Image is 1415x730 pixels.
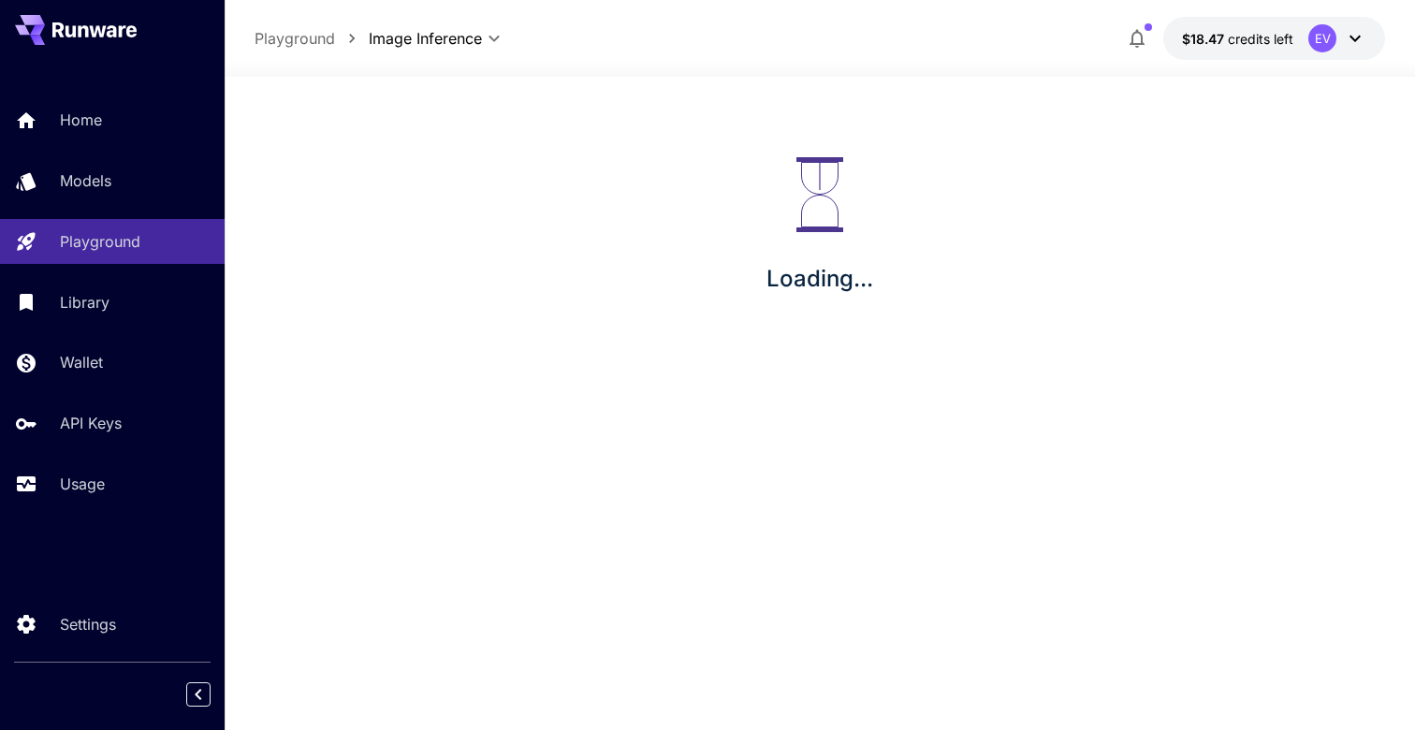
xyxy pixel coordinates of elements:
[369,27,482,50] span: Image Inference
[255,27,369,50] nav: breadcrumb
[255,27,335,50] a: Playground
[200,678,225,711] div: Collapse sidebar
[60,109,102,131] p: Home
[60,169,111,192] p: Models
[60,412,122,434] p: API Keys
[1163,17,1385,60] button: $18.47011EV
[1182,29,1293,49] div: $18.47011
[1182,31,1228,47] span: $18.47
[60,351,103,373] p: Wallet
[60,473,105,495] p: Usage
[1228,31,1293,47] span: credits left
[1308,24,1336,52] div: EV
[60,291,109,314] p: Library
[60,613,116,635] p: Settings
[766,262,873,296] p: Loading...
[186,682,211,707] button: Collapse sidebar
[60,230,140,253] p: Playground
